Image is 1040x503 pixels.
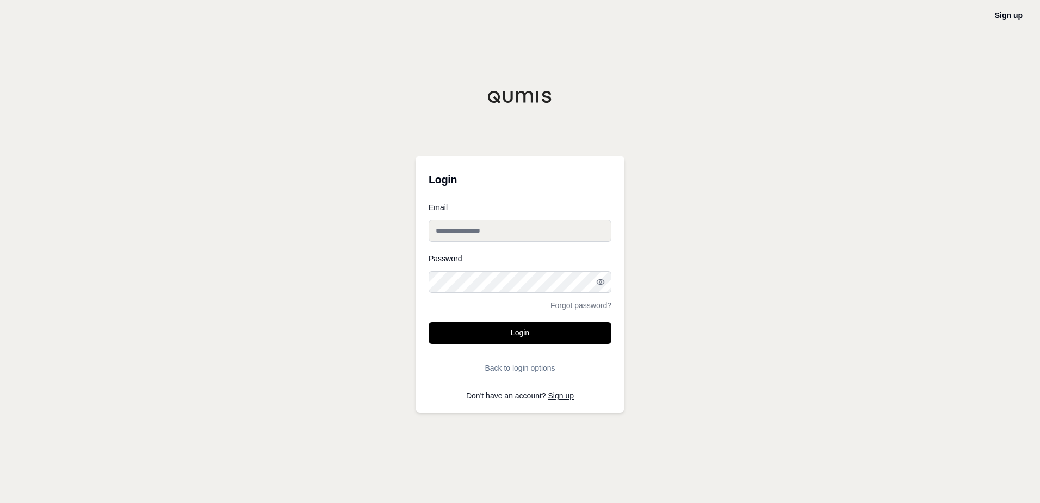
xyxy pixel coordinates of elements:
[429,357,611,379] button: Back to login options
[429,169,611,191] h3: Login
[429,204,611,211] label: Email
[429,392,611,400] p: Don't have an account?
[429,255,611,262] label: Password
[548,391,574,400] a: Sign up
[429,322,611,344] button: Login
[487,90,553,103] img: Qumis
[995,11,1023,20] a: Sign up
[550,302,611,309] a: Forgot password?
